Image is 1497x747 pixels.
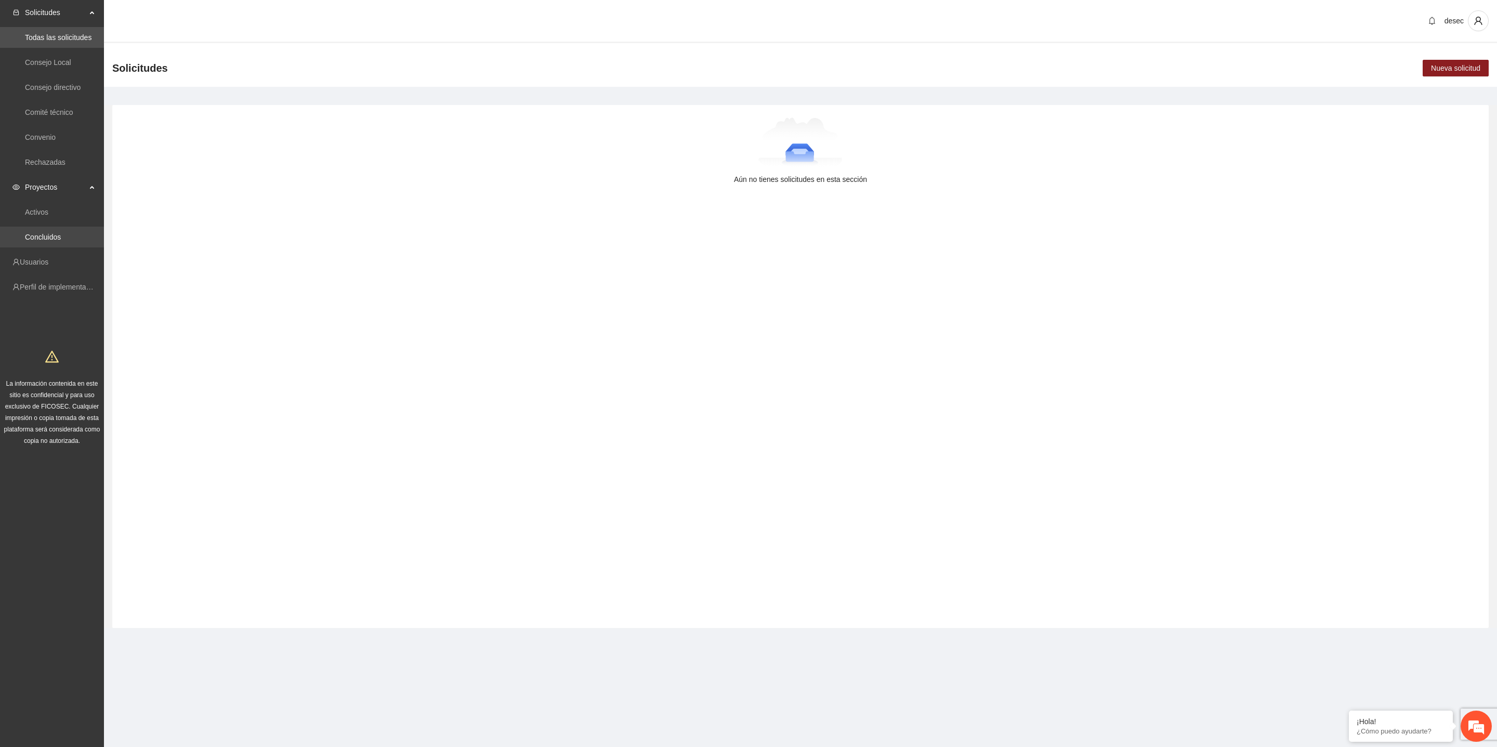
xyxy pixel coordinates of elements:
[25,233,61,241] a: Concluidos
[129,174,1472,185] div: Aún no tienes solicitudes en esta sección
[25,108,73,116] a: Comité técnico
[45,350,59,363] span: warning
[20,258,48,266] a: Usuarios
[12,184,20,191] span: eye
[1468,16,1488,25] span: user
[1445,17,1464,25] span: desec
[1423,60,1489,76] button: Nueva solicitud
[25,2,86,23] span: Solicitudes
[112,60,168,76] span: Solicitudes
[1357,717,1445,726] div: ¡Hola!
[4,380,100,444] span: La información contenida en este sitio es confidencial y para uso exclusivo de FICOSEC. Cualquier...
[758,117,843,169] img: Aún no tienes solicitudes en esta sección
[25,133,56,141] a: Convenio
[25,33,91,42] a: Todas las solicitudes
[1468,10,1489,31] button: user
[20,283,101,291] a: Perfil de implementadora
[25,208,48,216] a: Activos
[25,83,81,91] a: Consejo directivo
[12,9,20,16] span: inbox
[1424,12,1440,29] button: bell
[1424,17,1440,25] span: bell
[25,58,71,67] a: Consejo Local
[1357,727,1445,735] p: ¿Cómo puedo ayudarte?
[25,177,86,198] span: Proyectos
[25,158,65,166] a: Rechazadas
[1431,62,1480,74] span: Nueva solicitud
